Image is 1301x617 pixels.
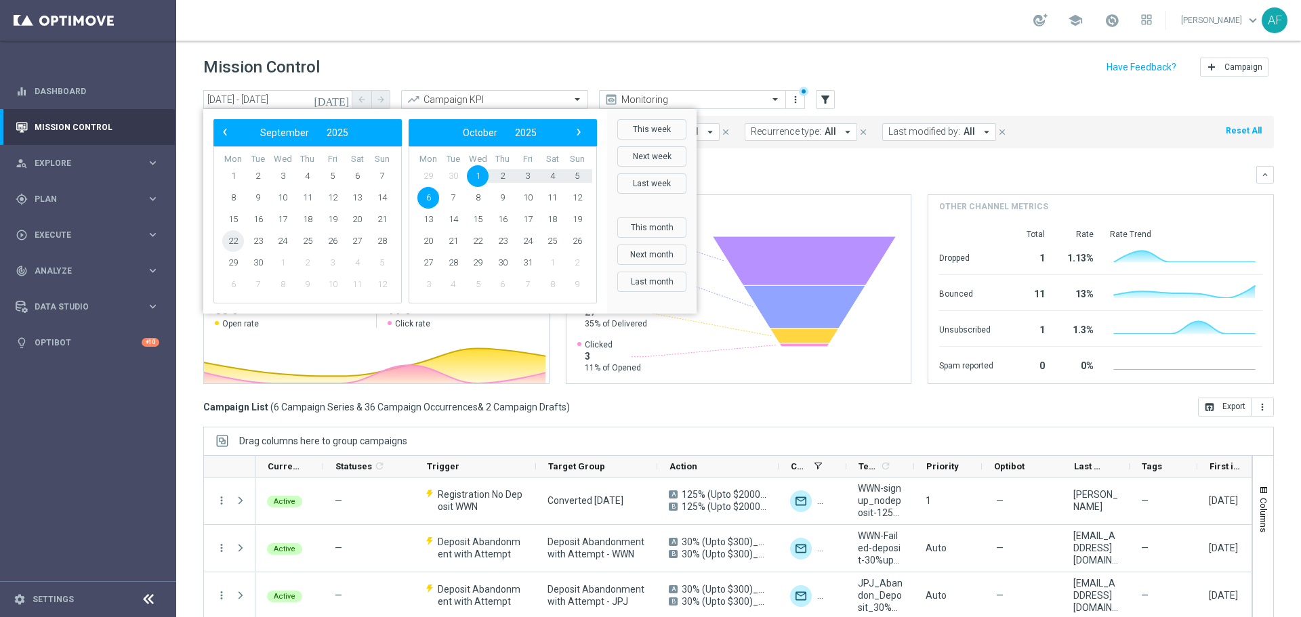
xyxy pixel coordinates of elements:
[217,124,234,142] button: ‹
[15,337,160,348] div: lightbulb Optibot +10
[939,318,993,339] div: Unsubscribed
[548,461,605,471] span: Target Group
[15,158,160,169] button: person_search Explore keyboard_arrow_right
[541,209,563,230] span: 18
[669,585,678,593] span: A
[376,95,386,104] i: arrow_forward
[599,90,786,109] ng-select: Monitoring
[566,401,570,413] span: )
[146,300,159,313] i: keyboard_arrow_right
[15,265,160,276] button: track_changes Analyze keyboard_arrow_right
[1245,13,1260,28] span: keyboard_arrow_down
[407,93,420,106] i: trending_up
[15,194,160,205] div: gps_fixed Plan keyboard_arrow_right
[272,274,293,295] span: 8
[417,274,439,295] span: 3
[1258,498,1269,532] span: Columns
[16,301,146,313] div: Data Studio
[466,154,491,165] th: weekday
[682,583,767,595] span: 30% (Upto $300)_Email_A
[515,154,540,165] th: weekday
[16,324,159,360] div: Optibot
[1141,494,1149,507] span: —
[322,165,344,187] span: 5
[617,217,686,238] button: This month
[35,231,146,239] span: Execute
[35,324,142,360] a: Optibot
[617,244,686,265] button: Next month
[270,401,274,413] span: (
[203,109,697,314] bs-daterangepicker-container: calendar
[272,187,293,209] span: 10
[216,123,234,141] span: ‹
[1010,318,1045,339] div: 1
[790,490,812,512] div: Optimail
[239,435,407,446] div: Row Groups
[222,274,244,295] span: 6
[322,230,344,252] span: 26
[1010,354,1045,375] div: 0
[1206,62,1217,72] i: add
[346,209,368,230] span: 20
[669,597,678,605] span: B
[682,501,767,513] span: 125% (Upto $2000) + 125FS_Pop Up_B
[1256,166,1274,184] button: keyboard_arrow_down
[541,252,563,274] span: 1
[297,165,318,187] span: 4
[882,123,996,141] button: Last modified by: All arrow_drop_down
[790,585,812,607] img: Optimail
[215,589,228,601] button: more_vert
[335,495,342,506] span: —
[996,494,1004,507] span: —
[346,252,368,274] span: 4
[297,230,318,252] span: 25
[1209,494,1238,507] div: 01 Oct 2025, Wednesday
[318,124,357,142] button: 2025
[270,154,295,165] th: weekday
[585,339,641,350] span: Clicked
[467,274,489,295] span: 5
[682,548,767,560] span: 30% (Upto $300)_Pop Up_B
[297,252,318,274] span: 2
[222,165,244,187] span: 1
[817,490,839,512] div: Webpage Pop-up
[617,119,686,140] button: This week
[939,282,993,303] div: Bounced
[35,267,146,275] span: Analyze
[267,494,302,507] colored-tag: Active
[146,192,159,205] i: keyboard_arrow_right
[438,488,524,513] span: Registration No Deposit WWN
[345,154,370,165] th: weekday
[272,209,293,230] span: 17
[669,538,678,546] span: A
[939,354,993,375] div: Spam reported
[997,127,1007,137] i: close
[146,264,159,277] i: keyboard_arrow_right
[1180,10,1262,30] a: [PERSON_NAME]keyboard_arrow_down
[517,252,539,274] span: 31
[617,146,686,167] button: Next week
[819,93,831,106] i: filter_alt
[16,229,28,241] i: play_circle_outline
[369,154,394,165] th: weekday
[994,461,1025,471] span: Optibot
[859,127,868,137] i: close
[204,477,255,525] div: Press SPACE to select this row.
[585,362,641,373] span: 11% of Opened
[247,252,269,274] span: 30
[247,230,269,252] span: 23
[682,536,767,548] span: 30% (Upto $300)_Email_A
[222,230,244,252] span: 22
[401,90,588,109] ng-select: Campaign KPI
[268,461,300,471] span: Current Status
[1073,488,1118,513] div: Alon Fittinghoff
[371,252,393,274] span: 5
[312,90,352,110] button: [DATE]
[669,550,678,558] span: B
[251,124,318,142] button: September
[1061,282,1094,303] div: 13%
[371,230,393,252] span: 28
[491,154,516,165] th: weekday
[15,86,160,97] button: equalizer Dashboard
